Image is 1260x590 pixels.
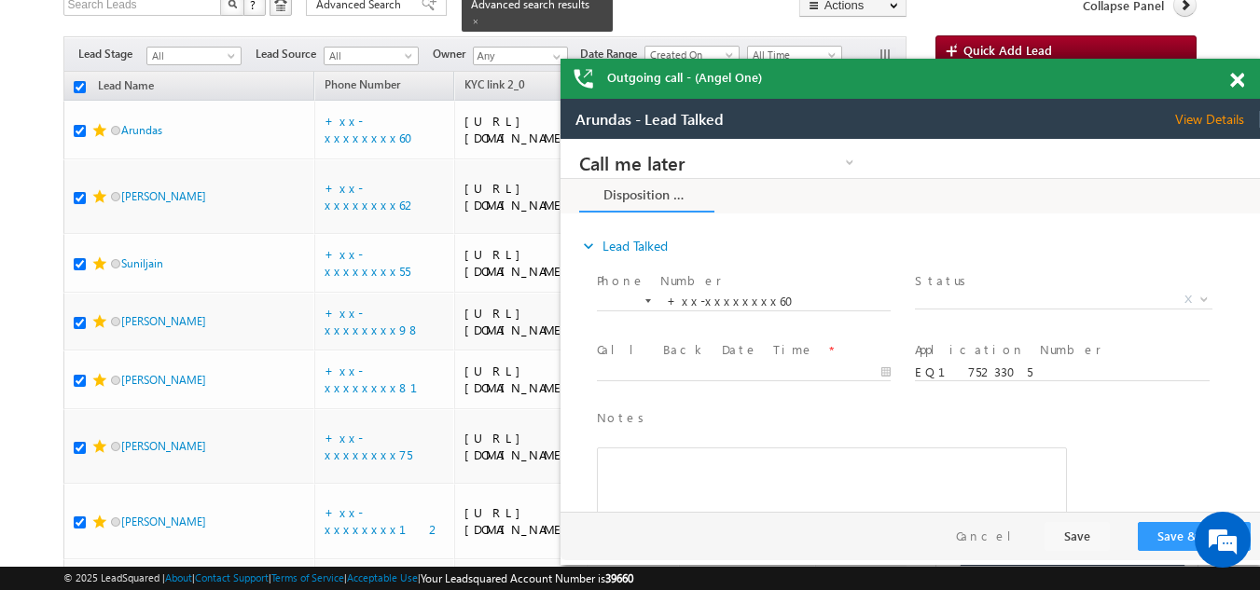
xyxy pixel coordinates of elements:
label: Notes [36,270,90,288]
span: Lead Source [256,46,324,62]
span: Call me later [19,15,256,32]
input: Check all records [74,81,86,93]
div: Rich Text Editor, 40788eee-0fb2-11ec-a811-0adc8a9d82c2__tab1__section1__Notes__Lead__0_lsq-form-m... [36,309,506,413]
a: +xx-xxxxxxxx75 [325,430,412,462]
a: expand_moreLead Talked [19,90,107,124]
label: Application Number [354,202,541,220]
a: About [165,571,192,583]
a: Show All Items [543,48,566,66]
span: All [147,48,236,64]
span: Phone Number [325,77,400,91]
a: +xx-xxxxxxxx12 [325,504,442,537]
span: Your Leadsquared Account Number is [421,571,633,585]
label: Call Back Date Time [36,202,254,220]
span: © 2025 LeadSquared | | | | | [63,569,633,587]
label: Status [354,133,412,151]
span: View Details [615,12,699,29]
a: All [146,47,242,65]
a: [PERSON_NAME] [121,189,206,203]
img: d_60004797649_company_0_60004797649 [32,98,78,122]
a: +xx-xxxxxxxx98 [325,305,421,337]
span: KYC link 2_0 [464,77,525,91]
a: +xx-xxxxxxxx55 [325,246,410,279]
a: [PERSON_NAME] [121,439,206,453]
a: Call me later [19,13,298,34]
a: Terms of Service [271,571,344,583]
a: Disposition Form [19,40,154,74]
div: [URL][DOMAIN_NAME] [464,246,578,280]
label: Phone Number [36,133,161,151]
span: Date Range [580,46,644,62]
div: Minimize live chat window [306,9,351,54]
span: Created On [645,47,734,63]
a: Suniljain [121,256,163,270]
div: Chat with us now [97,98,313,122]
a: [PERSON_NAME] [121,515,206,528]
span: All [325,48,413,64]
a: All Time [747,46,842,64]
textarea: Type your message and hit 'Enter' [24,172,340,442]
div: [URL][DOMAIN_NAME] [464,180,578,213]
span: Owner [433,46,473,62]
a: [PERSON_NAME] [121,373,206,387]
div: [URL][DOMAIN_NAME] [464,430,578,463]
a: +xx-xxxxxxxx62 [325,180,418,213]
a: Arundas [121,123,162,137]
a: [PERSON_NAME] [121,314,206,328]
a: Phone Number [315,75,409,99]
a: Lead Name [89,75,163,100]
div: [URL][DOMAIN_NAME] [464,363,578,396]
div: [URL][DOMAIN_NAME] [464,504,578,538]
span: X [624,152,631,169]
div: [URL][DOMAIN_NAME] [464,113,578,146]
a: Created On [644,46,740,64]
i: expand_more [19,98,37,117]
a: +xx-xxxxxxxx60 [325,113,424,145]
span: Arundas - Lead Talked [15,12,163,29]
a: Acceptable Use [347,571,418,583]
input: Type to Search [473,47,568,65]
a: All [324,47,419,65]
span: Outgoing call - (Angel One) [607,69,762,86]
em: Start Chat [254,458,339,483]
div: [URL][DOMAIN_NAME] [464,305,578,338]
span: Lead Stage [78,46,146,62]
a: KYC link 2_0 [455,75,534,99]
a: +xx-xxxxxxxx81 [325,363,440,395]
a: Contact Support [195,571,269,583]
span: Quick Add Lead [963,42,1052,58]
span: 39660 [605,571,633,585]
span: All Time [748,47,837,63]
